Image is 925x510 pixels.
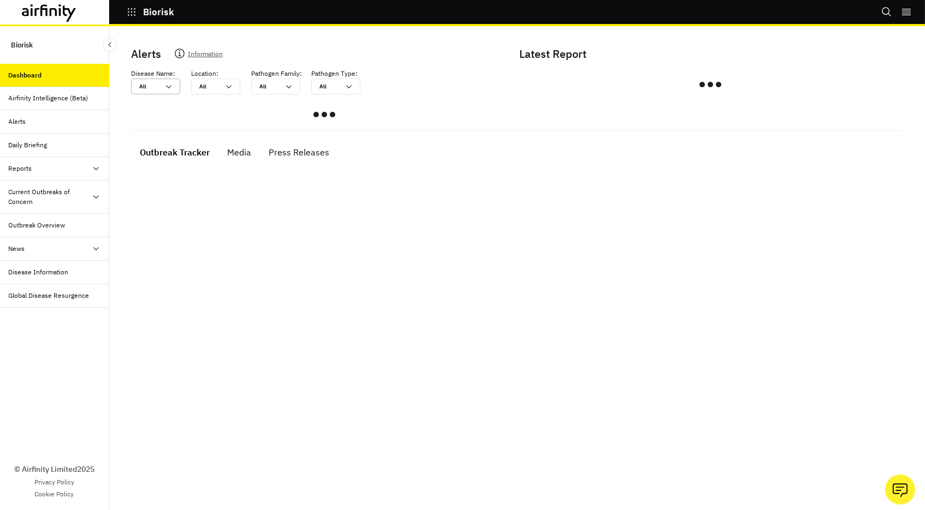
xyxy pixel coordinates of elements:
p: Biorisk [143,7,174,17]
button: Ask our analysts [885,475,915,505]
div: Media [227,144,251,160]
div: News [9,244,25,254]
div: Current Outbreaks of Concern [9,187,92,207]
p: Alerts [131,46,161,62]
button: Biorisk [127,3,174,21]
p: Pathogen Type : [311,69,358,79]
div: Dashboard [9,70,42,80]
div: Disease Information [9,267,69,277]
p: Disease Name : [131,69,175,79]
p: Location : [191,69,218,79]
div: Airfinity Intelligence (Beta) [9,93,88,103]
a: Cookie Policy [35,489,74,499]
div: Outbreak Overview [9,220,66,230]
button: Search [881,3,892,21]
p: Pathogen Family : [251,69,302,79]
div: Alerts [9,117,26,127]
div: Outbreak Tracker [140,144,210,160]
div: Press Releases [269,144,329,160]
button: Close Sidebar [103,38,117,52]
div: Reports [9,164,32,173]
a: Privacy Policy [34,477,74,487]
p: Biorisk [11,35,33,55]
div: Daily Briefing [9,140,48,150]
div: Global Disease Resurgence [9,291,90,301]
p: Information [188,48,223,63]
p: © Airfinity Limited 2025 [14,464,94,475]
p: Latest Report [519,46,899,62]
